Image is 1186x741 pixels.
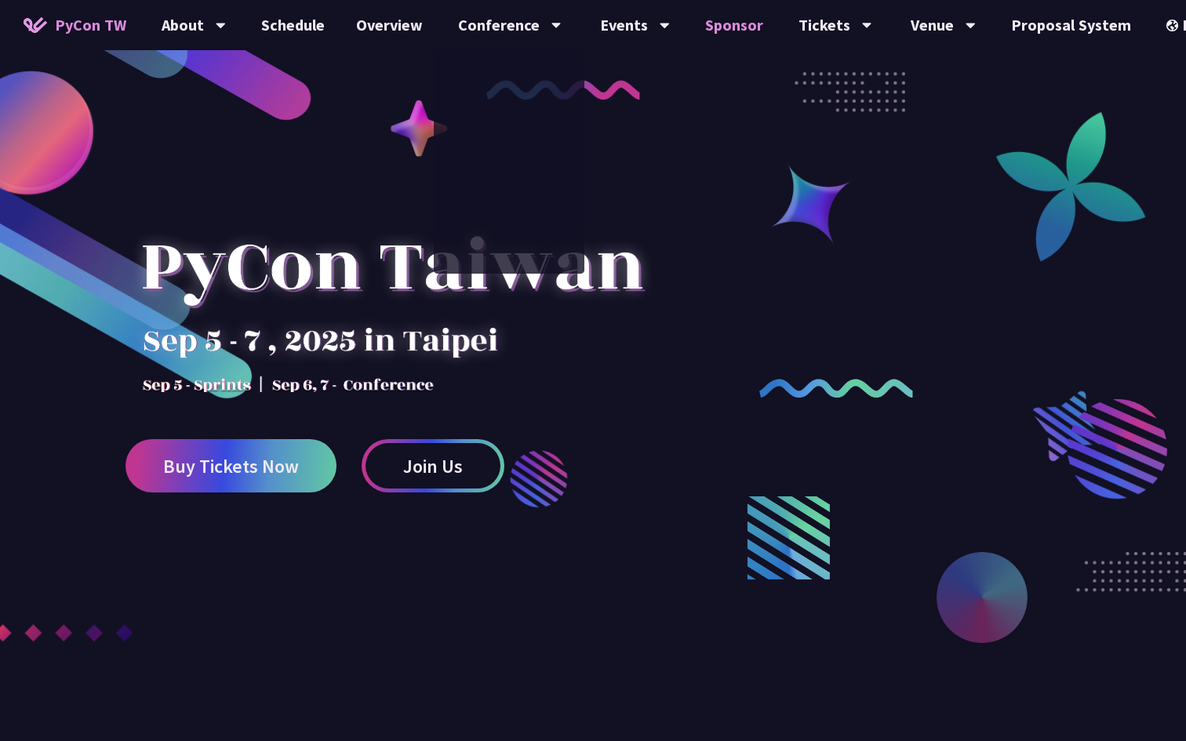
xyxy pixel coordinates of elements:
[163,456,299,476] span: Buy Tickets Now
[362,439,504,492] a: Join Us
[24,17,47,33] img: Home icon of PyCon TW 2025
[1166,20,1182,31] img: Locale Icon
[8,5,142,45] a: PyCon TW
[126,439,337,492] a: Buy Tickets Now
[55,13,126,37] span: PyCon TW
[759,379,914,398] img: curly-2.e802c9f.png
[403,456,463,476] span: Join Us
